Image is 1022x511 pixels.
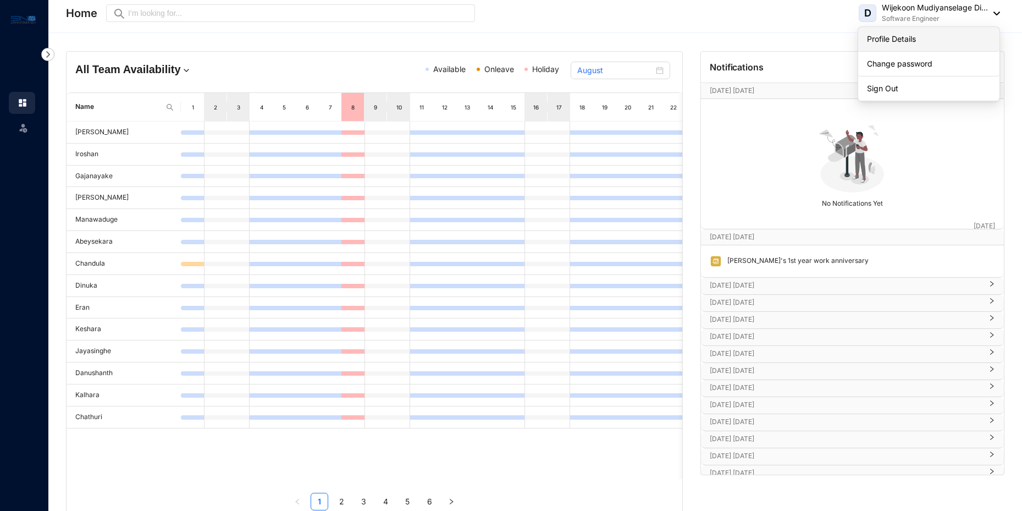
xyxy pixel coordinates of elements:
[710,61,764,74] p: Notifications
[113,7,126,19] div: Preview
[115,9,123,17] span: eye
[67,122,181,144] td: [PERSON_NAME]
[443,493,460,510] li: Next Page
[399,493,416,510] a: 5
[440,102,449,113] div: 12
[67,406,181,428] td: Chathuri
[532,64,559,74] span: Holiday
[303,102,312,113] div: 6
[509,102,518,113] div: 15
[355,493,372,510] a: 3
[67,166,181,188] td: Gajanayake
[333,493,350,510] a: 2
[165,103,174,112] img: search.8ce656024d3affaeffe32e5b30621cb7.svg
[41,48,54,61] img: nav-icon-right.af6afadce00d159da59955279c43614e.svg
[701,465,1004,482] div: [DATE] [DATE]
[701,414,1004,431] div: [DATE] [DATE]
[421,493,438,510] li: 6
[67,384,181,406] td: Kalhara
[234,102,243,113] div: 3
[710,297,982,308] p: [DATE] [DATE]
[555,102,564,113] div: 17
[372,102,380,113] div: 9
[333,493,350,510] li: 2
[864,8,871,18] span: D
[701,312,1004,328] div: [DATE] [DATE]
[710,314,982,325] p: [DATE] [DATE]
[67,144,181,166] td: Iroshan
[669,102,678,113] div: 22
[577,64,654,76] input: Select month
[67,318,181,340] td: Keshara
[257,102,266,113] div: 4
[433,64,466,74] span: Available
[623,102,632,113] div: 20
[311,493,328,510] li: 1
[974,221,995,232] p: [DATE]
[417,102,426,113] div: 11
[710,433,982,444] p: [DATE] [DATE]
[988,472,995,475] span: right
[532,102,540,113] div: 16
[377,493,394,510] li: 4
[484,64,514,74] span: Onleave
[399,493,416,510] li: 5
[448,498,455,505] span: right
[67,253,181,275] td: Chandula
[988,438,995,441] span: right
[882,2,988,13] p: Wijekoon Mudiyanselage Di...
[377,493,394,510] a: 4
[421,493,438,510] a: 6
[710,450,982,461] p: [DATE] [DATE]
[67,209,181,231] td: Manawaduge
[67,275,181,297] td: Dinuka
[355,493,372,510] li: 3
[67,297,181,319] td: Eran
[11,13,36,26] img: logo
[326,102,335,113] div: 7
[66,6,97,21] p: Home
[701,346,1004,362] div: [DATE] [DATE]
[988,455,995,458] span: right
[701,431,1004,448] div: [DATE] [DATE]
[710,255,722,267] img: anniversary.d4fa1ee0abd6497b2d89d817e415bd57.svg
[211,102,220,113] div: 2
[349,102,357,113] div: 8
[710,331,982,342] p: [DATE] [DATE]
[988,370,995,372] span: right
[710,399,982,410] p: [DATE] [DATE]
[988,404,995,406] span: right
[701,278,1004,294] div: [DATE] [DATE]
[294,498,301,505] span: left
[128,7,468,19] input: I’m looking for...
[701,229,1004,245] div: [DATE] [DATE][DATE]
[701,83,1004,98] div: [DATE] [DATE][DATE]
[280,102,289,113] div: 5
[18,122,29,133] img: leave-unselected.2934df6273408c3f84d9.svg
[75,62,274,77] h4: All Team Availability
[463,102,472,113] div: 13
[289,493,306,510] li: Previous Page
[189,102,197,113] div: 1
[988,302,995,304] span: right
[988,285,995,287] span: right
[988,421,995,424] span: right
[988,12,1000,15] img: dropdown-black.8e83cc76930a90b1a4fdb6d089b7bf3a.svg
[289,493,306,510] button: left
[395,102,404,113] div: 10
[701,363,1004,380] div: [DATE] [DATE]
[882,13,988,24] p: Software Engineer
[701,448,1004,465] div: [DATE] [DATE]
[75,102,161,112] span: Name
[710,232,974,243] p: [DATE] [DATE]
[67,362,181,384] td: Danushanth
[988,319,995,321] span: right
[988,336,995,338] span: right
[181,65,192,76] img: dropdown.780994ddfa97fca24b89f58b1de131fa.svg
[988,387,995,389] span: right
[988,353,995,355] span: right
[443,493,460,510] button: right
[710,280,982,291] p: [DATE] [DATE]
[710,348,982,359] p: [DATE] [DATE]
[710,85,974,96] p: [DATE] [DATE]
